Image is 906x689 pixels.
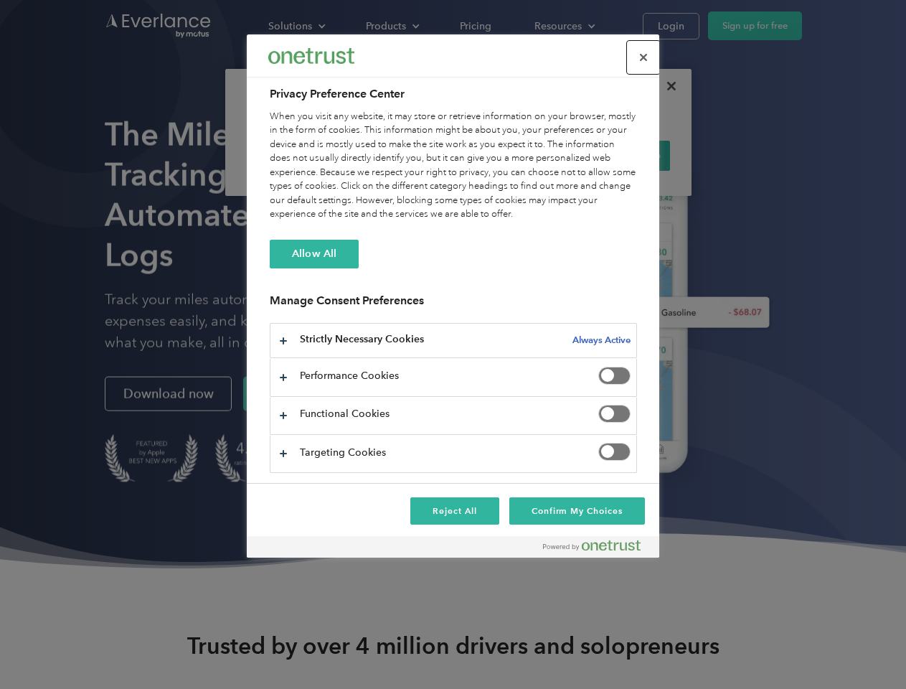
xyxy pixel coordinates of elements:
[247,34,659,558] div: Privacy Preference Center
[247,34,659,558] div: Preference center
[270,294,637,316] h3: Manage Consent Preferences
[270,110,637,222] div: When you visit any website, it may store or retrieve information on your browser, mostly in the f...
[543,540,652,558] a: Powered by OneTrust Opens in a new Tab
[509,497,645,525] button: Confirm My Choices
[270,240,359,268] button: Allow All
[268,48,354,63] img: Everlance
[543,540,641,551] img: Powered by OneTrust Opens in a new Tab
[628,42,659,73] button: Close
[268,42,354,70] div: Everlance
[270,85,637,103] h2: Privacy Preference Center
[410,497,499,525] button: Reject All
